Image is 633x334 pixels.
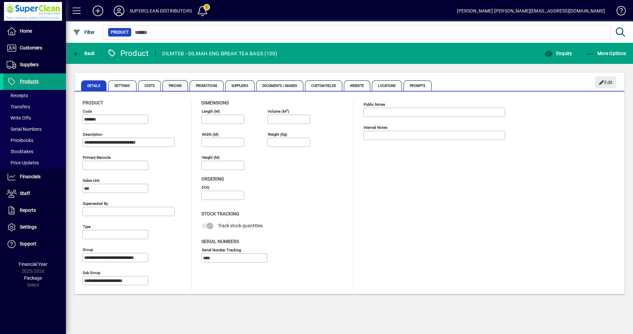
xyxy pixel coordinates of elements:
[305,80,342,91] span: Custom Fields
[3,236,66,252] a: Support
[20,224,37,230] span: Settings
[20,45,42,50] span: Customers
[83,109,92,114] mat-label: Code
[83,178,100,183] mat-label: Sales unit
[3,101,66,112] a: Transfers
[87,5,108,17] button: Add
[268,109,289,114] mat-label: Volume (m )
[7,115,31,121] span: Write Offs
[201,100,229,105] span: Dimensions
[3,124,66,135] a: Serial Numbers
[7,149,33,154] span: Stocktakes
[3,146,66,157] a: Stocktakes
[73,30,95,35] span: Filter
[3,112,66,124] a: Write Offs
[218,223,263,228] span: Track stock quantities
[111,29,129,36] span: Product
[3,135,66,146] a: Pricebooks
[24,275,42,281] span: Package
[225,80,255,91] span: Suppliers
[66,47,102,59] app-page-header-button: Back
[364,102,385,107] mat-label: Public Notes
[457,6,605,16] div: [PERSON_NAME] [PERSON_NAME][EMAIL_ADDRESS][DOMAIN_NAME]
[20,208,36,213] span: Reports
[20,62,39,67] span: Suppliers
[344,80,371,91] span: Website
[3,23,66,40] a: Home
[108,80,136,91] span: Settings
[364,125,387,130] mat-label: Internal Notes
[20,191,30,196] span: Staff
[268,132,287,137] mat-label: Weight (Kg)
[201,239,239,244] span: Serial Numbers
[190,80,224,91] span: Promotions
[7,126,42,132] span: Serial Numbers
[543,47,574,59] button: Enquiry
[20,174,41,179] span: Financials
[599,77,613,88] span: Edit
[83,247,93,252] mat-label: Group
[83,132,102,137] mat-label: Description
[3,90,66,101] a: Receipts
[3,40,66,56] a: Customers
[107,48,149,59] div: Product
[404,80,432,91] span: Prompts
[83,155,111,160] mat-label: Primary barcode
[20,79,39,84] span: Products
[163,80,188,91] span: Pricing
[83,270,100,275] mat-label: Sub group
[7,160,39,165] span: Price Updates
[83,201,108,206] mat-label: Superseded by
[81,80,106,91] span: Details
[586,51,626,56] span: More Options
[20,28,32,34] span: Home
[202,185,209,190] mat-label: EOQ
[545,51,572,56] span: Enquiry
[202,109,220,114] mat-label: Length (m)
[202,247,241,252] mat-label: Serial Number tracking
[3,157,66,168] a: Price Updates
[7,93,28,98] span: Receipts
[585,47,628,59] button: More Options
[108,5,130,17] button: Profile
[201,176,224,181] span: Ordering
[202,155,220,160] mat-label: Height (m)
[130,6,192,16] div: SUPERCLEAN DISTRIBUTORS
[138,80,161,91] span: Costs
[612,1,625,23] a: Knowledge Base
[3,219,66,236] a: Settings
[201,211,239,216] span: Stock Tracking
[73,51,95,56] span: Back
[71,47,97,59] button: Back
[3,57,66,73] a: Suppliers
[162,48,277,59] div: DILMTEB - DILMAH ENG.BREAK TEA BAGS (100)
[83,224,91,229] mat-label: Type
[372,80,402,91] span: Locations
[256,80,304,91] span: Documents / Images
[3,202,66,219] a: Reports
[286,108,288,112] sup: 3
[19,262,47,267] span: Financial Year
[7,104,30,109] span: Transfers
[595,76,616,88] button: Edit
[7,138,33,143] span: Pricebooks
[71,26,97,38] button: Filter
[82,100,103,105] span: Product
[3,169,66,185] a: Financials
[3,185,66,202] a: Staff
[202,132,219,137] mat-label: Width (m)
[20,241,36,246] span: Support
